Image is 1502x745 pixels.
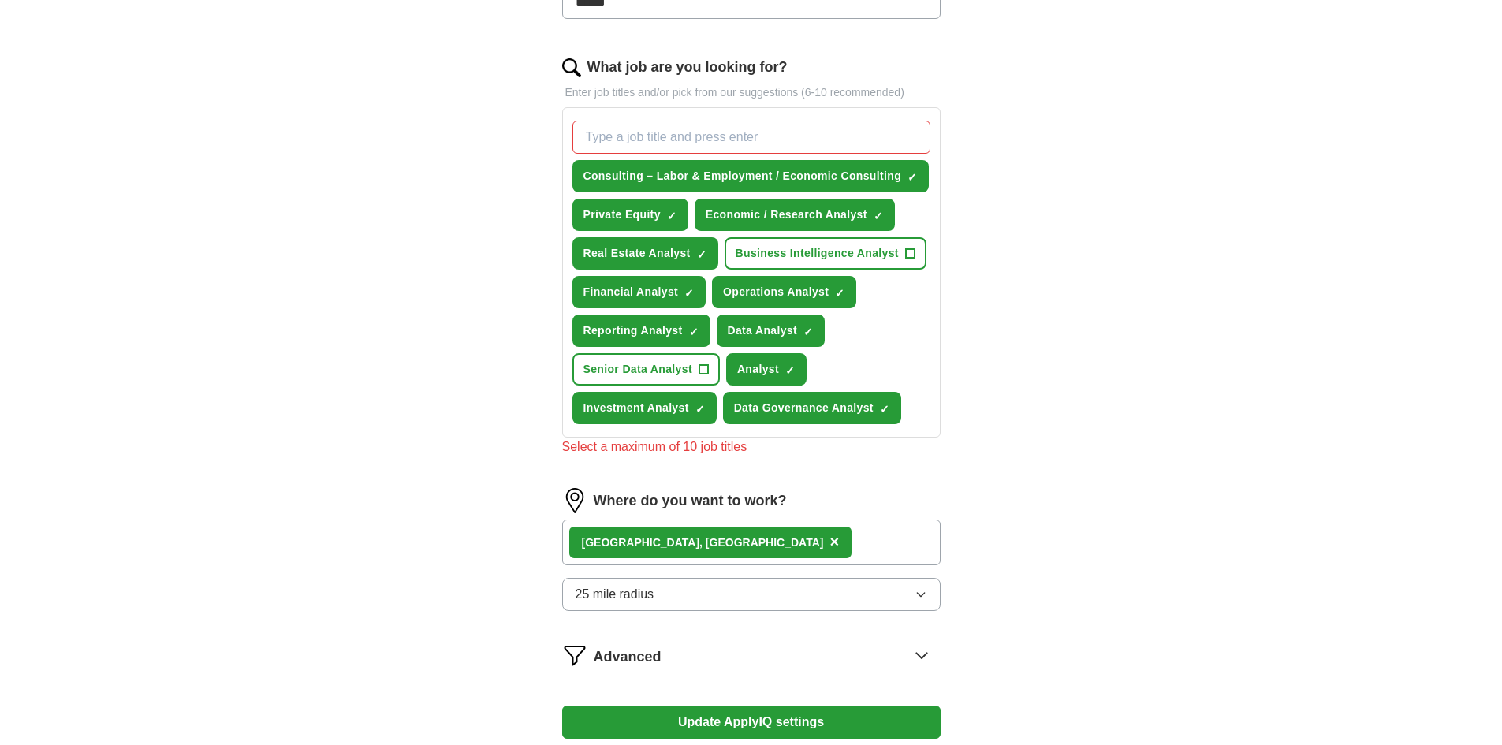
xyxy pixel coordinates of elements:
[723,284,829,300] span: Operations Analyst
[684,287,694,300] span: ✓
[803,326,813,338] span: ✓
[874,210,883,222] span: ✓
[728,322,798,339] span: Data Analyst
[737,361,779,378] span: Analyst
[583,361,692,378] span: Senior Data Analyst
[726,353,807,386] button: Analyst✓
[689,326,699,338] span: ✓
[908,171,917,184] span: ✓
[562,488,587,513] img: location.png
[572,160,930,192] button: Consulting – Labor & Employment / Economic Consulting✓
[725,237,926,270] button: Business Intelligence Analyst
[785,364,795,377] span: ✓
[572,276,706,308] button: Financial Analyst✓
[572,315,710,347] button: Reporting Analyst✓
[583,322,683,339] span: Reporting Analyst
[667,210,676,222] span: ✓
[572,121,930,154] input: Type a job title and press enter
[695,199,895,231] button: Economic / Research Analyst✓
[723,392,901,424] button: Data Governance Analyst✓
[562,84,941,101] p: Enter job titles and/or pick from our suggestions (6-10 recommended)
[712,276,856,308] button: Operations Analyst✓
[736,245,899,262] span: Business Intelligence Analyst
[562,643,587,668] img: filter
[734,400,874,416] span: Data Governance Analyst
[587,57,788,78] label: What job are you looking for?
[583,168,902,184] span: Consulting – Labor & Employment / Economic Consulting
[583,400,689,416] span: Investment Analyst
[572,199,688,231] button: Private Equity✓
[594,490,787,512] label: Where do you want to work?
[583,284,679,300] span: Financial Analyst
[562,706,941,739] button: Update ApplyIQ settings
[706,207,867,223] span: Economic / Research Analyst
[572,237,718,270] button: Real Estate Analyst✓
[562,438,941,456] div: Select a maximum of 10 job titles
[594,646,662,668] span: Advanced
[576,585,654,604] span: 25 mile radius
[562,58,581,77] img: search.png
[695,403,705,415] span: ✓
[829,531,839,554] button: ×
[835,287,844,300] span: ✓
[562,578,941,611] button: 25 mile radius
[583,207,661,223] span: Private Equity
[582,535,824,551] div: [GEOGRAPHIC_DATA], [GEOGRAPHIC_DATA]
[572,353,720,386] button: Senior Data Analyst
[829,533,839,550] span: ×
[717,315,826,347] button: Data Analyst✓
[880,403,889,415] span: ✓
[697,248,706,261] span: ✓
[572,392,717,424] button: Investment Analyst✓
[583,245,691,262] span: Real Estate Analyst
